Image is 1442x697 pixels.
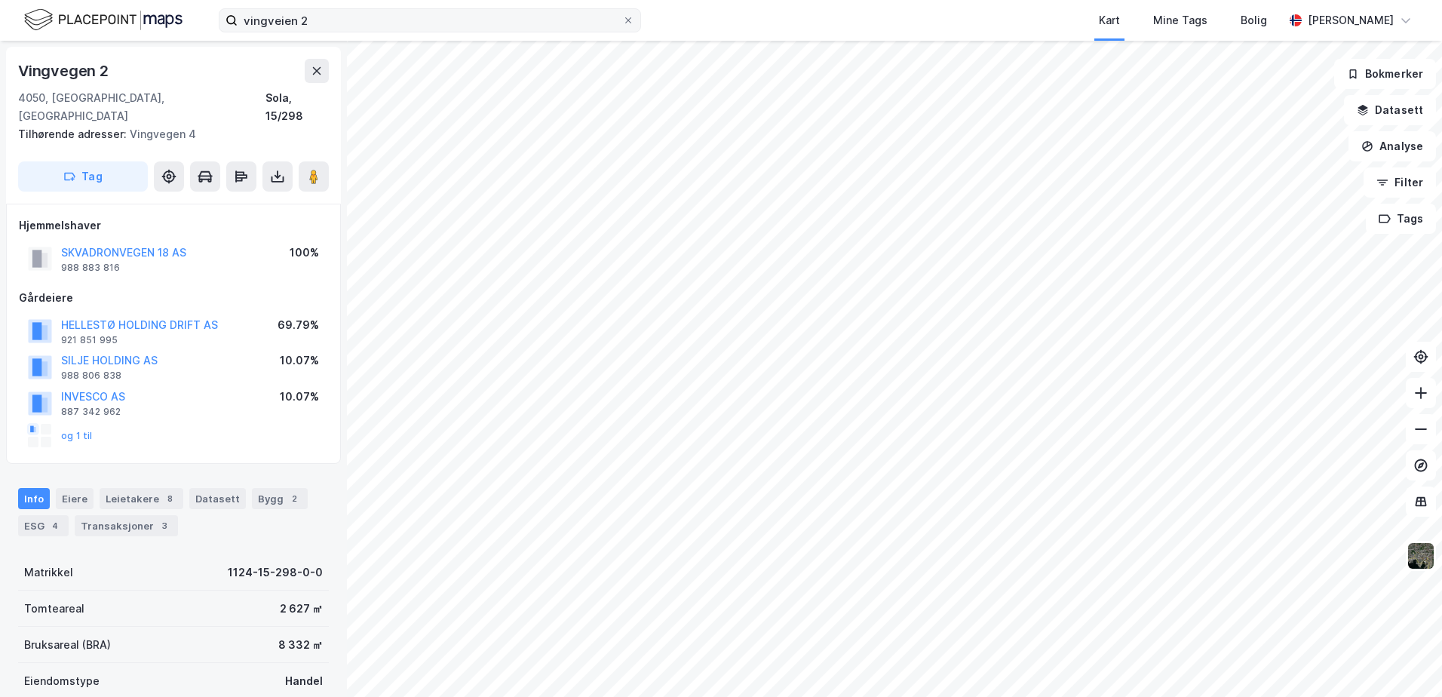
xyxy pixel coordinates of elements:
div: 100% [290,244,319,262]
iframe: Chat Widget [1367,625,1442,697]
div: Bygg [252,488,308,509]
div: [PERSON_NAME] [1308,11,1394,29]
div: Gårdeiere [19,289,328,307]
div: 4 [48,518,63,533]
button: Tag [18,161,148,192]
button: Tags [1366,204,1436,234]
div: 4050, [GEOGRAPHIC_DATA], [GEOGRAPHIC_DATA] [18,89,265,125]
div: 2 [287,491,302,506]
div: Kart [1099,11,1120,29]
div: 1124-15-298-0-0 [228,563,323,582]
div: 10.07% [280,388,319,406]
div: Sola, 15/298 [265,89,329,125]
div: 69.79% [278,316,319,334]
div: Eiendomstype [24,672,100,690]
div: Bolig [1241,11,1267,29]
div: 3 [157,518,172,533]
span: Tilhørende adresser: [18,127,130,140]
button: Bokmerker [1334,59,1436,89]
div: Tomteareal [24,600,84,618]
div: 8 [162,491,177,506]
div: 10.07% [280,352,319,370]
div: Leietakere [100,488,183,509]
div: Transaksjoner [75,515,178,536]
img: 9k= [1407,542,1435,570]
div: 988 883 816 [61,262,120,274]
div: Vingvegen 2 [18,59,112,83]
div: Eiere [56,488,94,509]
div: Datasett [189,488,246,509]
div: 887 342 962 [61,406,121,418]
button: Datasett [1344,95,1436,125]
div: Hjemmelshaver [19,216,328,235]
div: Mine Tags [1153,11,1207,29]
img: logo.f888ab2527a4732fd821a326f86c7f29.svg [24,7,183,33]
div: Vingvegen 4 [18,125,317,143]
div: Info [18,488,50,509]
div: Matrikkel [24,563,73,582]
button: Analyse [1348,131,1436,161]
div: Kontrollprogram for chat [1367,625,1442,697]
div: 8 332 ㎡ [278,636,323,654]
div: ESG [18,515,69,536]
div: Bruksareal (BRA) [24,636,111,654]
div: 988 806 838 [61,370,121,382]
div: 2 627 ㎡ [280,600,323,618]
input: Søk på adresse, matrikkel, gårdeiere, leietakere eller personer [238,9,622,32]
div: Handel [285,672,323,690]
div: 921 851 995 [61,334,118,346]
button: Filter [1364,167,1436,198]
